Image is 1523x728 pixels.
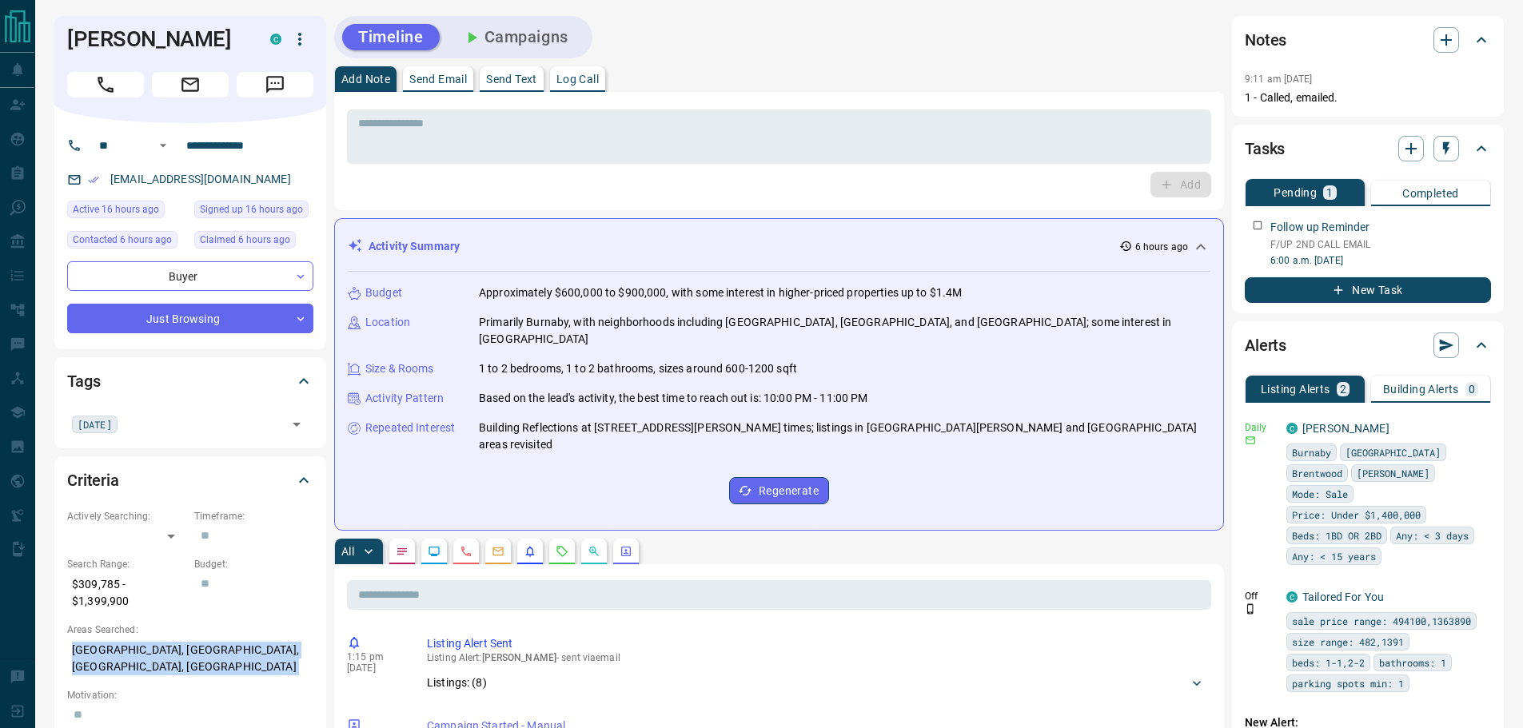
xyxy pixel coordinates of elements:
span: Price: Under $1,400,000 [1292,507,1421,523]
span: Mode: Sale [1292,486,1348,502]
div: Mon Sep 15 2025 [67,231,186,253]
button: Open [285,413,308,436]
span: Burnaby [1292,444,1331,460]
p: Actively Searching: [67,509,186,523]
span: [GEOGRAPHIC_DATA] [1346,444,1441,460]
p: Daily [1245,420,1277,435]
p: Send Text [486,74,537,85]
button: Campaigns [446,24,584,50]
span: parking spots min: 1 [1292,675,1404,691]
p: 6:00 a.m. [DATE] [1270,253,1491,268]
svg: Notes [396,545,409,558]
p: Based on the lead's activity, the best time to reach out is: 10:00 PM - 11:00 PM [479,390,868,407]
p: Areas Searched: [67,623,313,637]
span: Beds: 1BD OR 2BD [1292,527,1381,543]
div: Activity Summary6 hours ago [348,232,1210,261]
p: Building Alerts [1383,384,1459,395]
p: Listing Alerts [1261,384,1330,395]
svg: Calls [460,545,472,558]
span: bathrooms: 1 [1379,654,1446,670]
a: [PERSON_NAME] [1302,422,1389,435]
h1: [PERSON_NAME] [67,26,246,52]
div: Alerts [1245,326,1491,364]
h2: Tags [67,368,100,394]
span: Email [152,72,229,97]
span: Call [67,72,144,97]
p: Listings: ( 8 ) [427,674,487,691]
svg: Requests [556,545,568,558]
a: Tailored For You [1302,591,1384,603]
span: Claimed 6 hours ago [200,232,290,248]
p: 1 - Called, emailed. [1245,90,1491,106]
span: Any: < 15 years [1292,548,1376,564]
p: Activity Summary [369,238,460,255]
p: Activity Pattern [365,390,444,407]
button: New Task [1245,277,1491,303]
p: Listing Alert : - sent via email [427,652,1205,663]
p: 2 [1340,384,1346,395]
div: condos.ca [1286,591,1298,603]
p: Timeframe: [194,509,313,523]
svg: Listing Alerts [524,545,536,558]
p: [DATE] [347,662,403,674]
svg: Email Verified [88,174,99,185]
h2: Alerts [1245,332,1286,358]
svg: Agent Actions [620,545,632,558]
span: sale price range: 494100,1363890 [1292,613,1471,629]
span: Brentwood [1292,465,1342,481]
p: All [341,546,354,557]
div: condos.ca [270,34,281,45]
p: Add Note [341,74,390,85]
svg: Emails [492,545,504,558]
a: [EMAIL_ADDRESS][DOMAIN_NAME] [110,173,291,185]
span: [PERSON_NAME] [482,652,556,663]
div: Notes [1245,21,1491,59]
button: Regenerate [729,477,829,504]
div: Tasks [1245,129,1491,168]
span: beds: 1-1,2-2 [1292,654,1365,670]
div: Mon Sep 15 2025 [194,231,313,253]
p: Primarily Burnaby, with neighborhoods including [GEOGRAPHIC_DATA], [GEOGRAPHIC_DATA], and [GEOGRA... [479,314,1210,348]
p: Motivation: [67,688,313,702]
p: 1 [1326,187,1333,198]
span: [DATE] [78,416,112,432]
div: Sun Sep 14 2025 [67,201,186,223]
p: Follow up Reminder [1270,219,1370,236]
span: size range: 482,1391 [1292,634,1404,650]
div: Criteria [67,461,313,499]
p: 6 hours ago [1135,240,1188,254]
p: F/UP 2ND CALL EMAIL [1270,237,1491,252]
svg: Opportunities [588,545,600,558]
p: Location [365,314,410,331]
p: Budget: [194,557,313,571]
h2: Tasks [1245,136,1285,161]
p: $309,785 - $1,399,900 [67,571,186,615]
p: Completed [1402,188,1459,199]
p: [GEOGRAPHIC_DATA], [GEOGRAPHIC_DATA], [GEOGRAPHIC_DATA], [GEOGRAPHIC_DATA] [67,637,313,680]
p: Listing Alert Sent [427,635,1205,652]
svg: Lead Browsing Activity [428,545,441,558]
p: Building Reflections at [STREET_ADDRESS][PERSON_NAME] times; listings in [GEOGRAPHIC_DATA][PERSON... [479,420,1210,453]
svg: Push Notification Only [1245,603,1256,615]
span: [PERSON_NAME] [1357,465,1429,481]
button: Open [153,136,173,155]
p: Repeated Interest [365,420,455,436]
p: Off [1245,589,1277,603]
p: Budget [365,284,402,301]
span: Any: < 3 days [1396,527,1469,543]
button: Timeline [342,24,440,50]
div: Listings: (8) [427,668,1205,698]
div: condos.ca [1286,423,1298,434]
span: Signed up 16 hours ago [200,201,303,217]
span: Active 16 hours ago [73,201,159,217]
svg: Email [1245,435,1256,446]
span: Contacted 6 hours ago [73,232,172,248]
p: 1:15 pm [347,651,403,662]
p: Pending [1274,187,1317,198]
p: Size & Rooms [365,360,434,377]
p: Send Email [409,74,467,85]
div: Sun Sep 14 2025 [194,201,313,223]
p: 9:11 am [DATE] [1245,74,1313,85]
h2: Notes [1245,27,1286,53]
div: Buyer [67,261,313,291]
